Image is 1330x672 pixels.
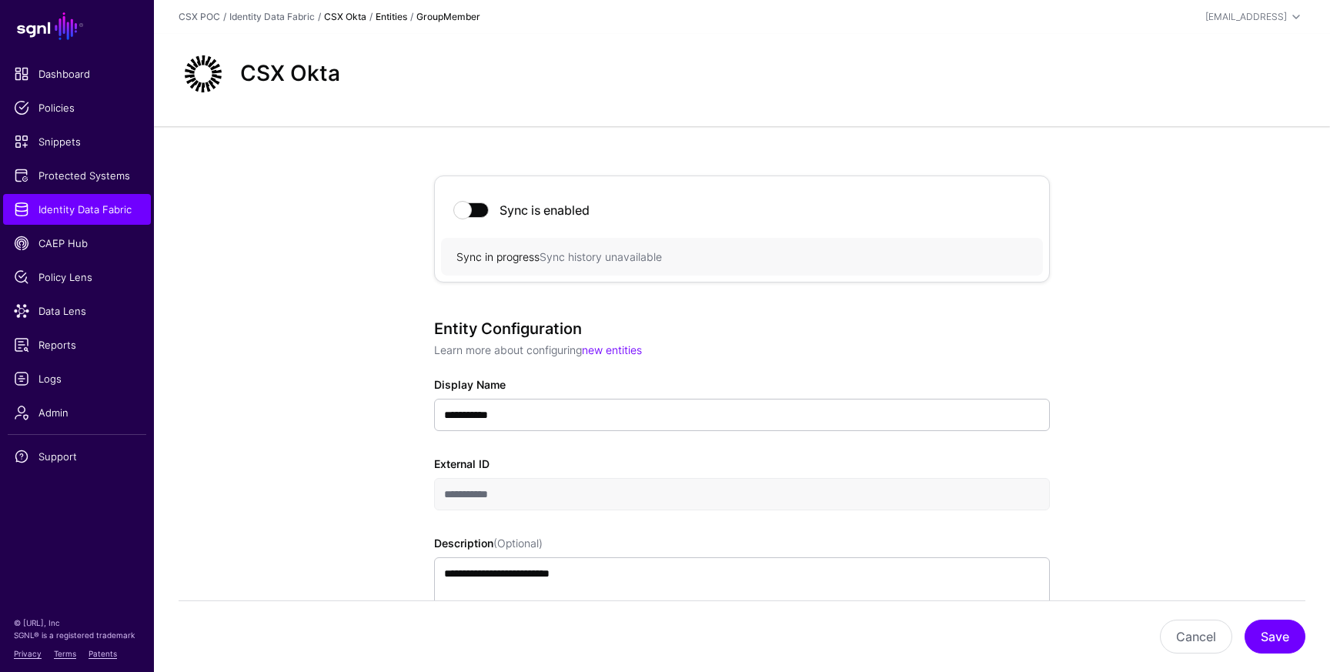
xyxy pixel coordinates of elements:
a: new entities [582,343,642,356]
strong: Entities [376,11,407,22]
p: Learn more about configuring [434,342,1050,358]
a: CSX POC [179,11,220,22]
span: Policy Lens [14,269,140,285]
span: Protected Systems [14,168,140,183]
img: svg+xml;base64,PHN2ZyB3aWR0aD0iNjQiIGhlaWdodD0iNjQiIHZpZXdCb3g9IjAgMCA2NCA2NCIgZmlsbD0ibm9uZSIgeG... [179,49,228,99]
a: Snippets [3,126,151,157]
span: CAEP Hub [14,236,140,251]
div: / [366,10,376,24]
a: Data Lens [3,296,151,326]
span: Identity Data Fabric [14,202,140,217]
a: Patents [89,649,117,658]
div: [EMAIL_ADDRESS] [1205,10,1287,24]
span: Support [14,449,140,464]
a: Identity Data Fabric [229,11,315,22]
button: Save [1245,620,1305,654]
span: Dashboard [14,66,140,82]
span: Snippets [14,134,140,149]
a: Logs [3,363,151,394]
a: Dashboard [3,59,151,89]
a: Protected Systems [3,160,151,191]
div: Sync is enabled [490,202,590,218]
h3: Entity Configuration [434,319,1050,338]
a: Policy Lens [3,262,151,293]
a: Identity Data Fabric [3,194,151,225]
span: Data Lens [14,303,140,319]
div: / [220,10,229,24]
div: / [315,10,324,24]
label: Display Name [434,376,506,393]
span: Sync history unavailable [540,250,662,263]
a: Reports [3,329,151,360]
a: CAEP Hub [3,228,151,259]
div: / [407,10,416,24]
a: Privacy [14,649,42,658]
div: Sync in progress [456,249,1028,265]
label: Description [434,535,543,551]
span: Admin [14,405,140,420]
span: (Optional) [493,537,543,550]
a: SGNL [9,9,145,43]
button: Cancel [1160,620,1232,654]
a: CSX Okta [324,11,366,22]
span: Logs [14,371,140,386]
strong: GroupMember [416,11,480,22]
label: External ID [434,456,490,472]
p: SGNL® is a registered trademark [14,629,140,641]
a: Admin [3,397,151,428]
p: © [URL], Inc [14,617,140,629]
span: Reports [14,337,140,353]
a: Terms [54,649,76,658]
a: Policies [3,92,151,123]
h2: CSX Okta [240,61,340,87]
span: Policies [14,100,140,115]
